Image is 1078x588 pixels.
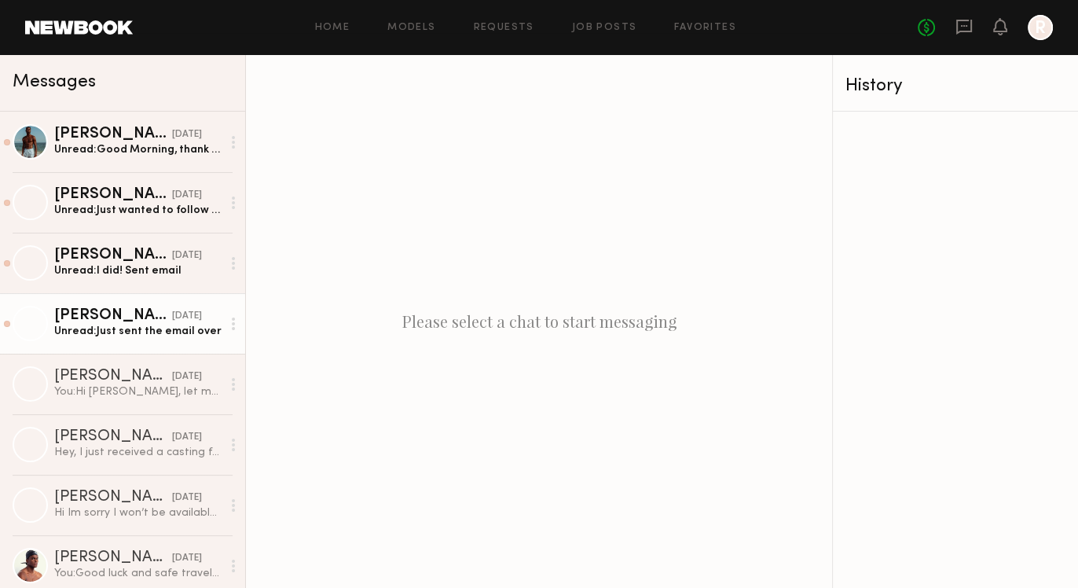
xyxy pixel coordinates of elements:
[572,23,637,33] a: Job Posts
[474,23,534,33] a: Requests
[54,324,222,339] div: Unread: Just sent the email over
[246,55,832,588] div: Please select a chat to start messaging
[54,384,222,399] div: You: Hi [PERSON_NAME], let me know if you received my last message!
[172,369,202,384] div: [DATE]
[54,445,222,460] div: Hey, I just received a casting for your job. Could you please send me the details including rate ...
[54,248,172,263] div: [PERSON_NAME]
[172,248,202,263] div: [DATE]
[54,203,222,218] div: Unread: Just wanted to follow up and see if you received my email? Thank you!
[845,77,1065,95] div: History
[54,490,172,505] div: [PERSON_NAME]
[172,127,202,142] div: [DATE]
[54,127,172,142] div: [PERSON_NAME]
[54,308,172,324] div: [PERSON_NAME]
[172,551,202,566] div: [DATE]
[54,369,172,384] div: [PERSON_NAME]
[1028,15,1053,40] a: R
[54,505,222,520] div: Hi Im sorry I won’t be available [DATE], I wasn’t able to get off work. Id love to work together ...
[315,23,350,33] a: Home
[172,430,202,445] div: [DATE]
[172,491,202,505] div: [DATE]
[54,263,222,278] div: Unread: I did! Sent email
[54,142,222,157] div: Unread: Good Morning, thank you for reaching out. I will send an email. What date and time is the...
[13,73,96,91] span: Messages
[387,23,435,33] a: Models
[172,188,202,203] div: [DATE]
[54,187,172,203] div: [PERSON_NAME]
[54,566,222,581] div: You: Good luck and safe travels will keep you in the mix
[172,309,202,324] div: [DATE]
[54,429,172,445] div: [PERSON_NAME]
[674,23,736,33] a: Favorites
[54,550,172,566] div: [PERSON_NAME]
